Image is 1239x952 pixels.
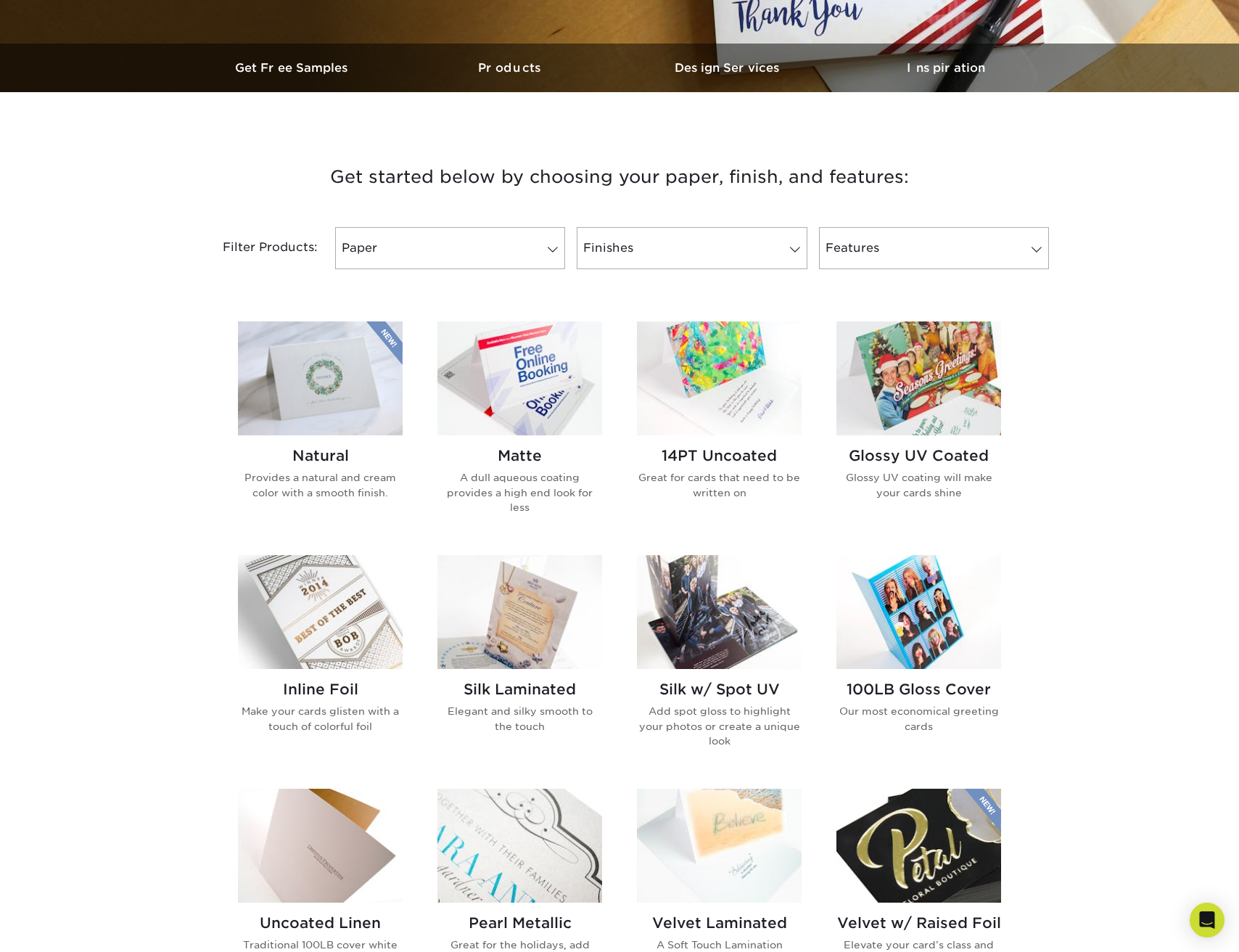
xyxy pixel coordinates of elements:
img: New Product [965,789,1001,832]
a: Natural Greeting Cards Natural Provides a natural and cream color with a smooth finish. [238,321,403,538]
a: Paper [335,227,565,269]
h2: Pearl Metallic [437,914,602,932]
p: A Soft Touch Lamination [637,937,802,952]
h2: Velvet Laminated [637,914,802,932]
h2: Inline Foil [238,681,403,698]
a: Features [819,227,1049,269]
img: Velvet w/ Raised Foil Greeting Cards [836,789,1001,903]
h2: Matte [437,447,602,464]
img: 14PT Uncoated Greeting Cards [637,321,802,435]
div: Open Intercom Messenger [1190,903,1224,937]
a: 14PT Uncoated Greeting Cards 14PT Uncoated Great for cards that need to be written on [637,321,802,538]
img: Silk Laminated Greeting Cards [437,555,602,669]
h2: Velvet w/ Raised Foil [836,914,1001,932]
a: Silk Laminated Greeting Cards Silk Laminated Elegant and silky smooth to the touch [437,555,602,771]
a: Matte Greeting Cards Matte A dull aqueous coating provides a high end look for less [437,321,602,538]
a: Glossy UV Coated Greeting Cards Glossy UV Coated Glossy UV coating will make your cards shine [836,321,1001,538]
h2: 14PT Uncoated [637,447,802,464]
h2: 100LB Gloss Cover [836,681,1001,698]
a: Inspiration [837,44,1055,92]
p: Glossy UV coating will make your cards shine [836,470,1001,500]
h2: Glossy UV Coated [836,447,1001,464]
p: A dull aqueous coating provides a high end look for less [437,470,602,514]
img: 100LB Gloss Cover Greeting Cards [836,555,1001,669]
p: Add spot gloss to highlight your photos or create a unique look [637,704,802,748]
h3: Design Services [619,61,837,75]
a: Get Free Samples [184,44,402,92]
h3: Get Free Samples [184,61,402,75]
p: Our most economical greeting cards [836,704,1001,734]
p: Provides a natural and cream color with a smooth finish. [238,470,403,500]
h2: Natural [238,447,403,464]
img: Inline Foil Greeting Cards [238,555,403,669]
img: Matte Greeting Cards [437,321,602,435]
img: Uncoated Linen Greeting Cards [238,789,403,903]
h3: Get started below by choosing your paper, finish, and features: [195,144,1044,210]
img: Pearl Metallic Greeting Cards [437,789,602,903]
img: Silk w/ Spot UV Greeting Cards [637,555,802,669]
h2: Silk w/ Spot UV [637,681,802,698]
img: Glossy UV Coated Greeting Cards [836,321,1001,435]
h2: Uncoated Linen [238,914,403,932]
a: Products [402,44,619,92]
a: Design Services [619,44,837,92]
h3: Products [402,61,619,75]
img: Natural Greeting Cards [238,321,403,435]
p: Elegant and silky smooth to the touch [437,704,602,734]
img: New Product [366,321,403,365]
div: Filter Products: [184,227,329,269]
h2: Silk Laminated [437,681,602,698]
a: Silk w/ Spot UV Greeting Cards Silk w/ Spot UV Add spot gloss to highlight your photos or create ... [637,555,802,771]
p: Make your cards glisten with a touch of colorful foil [238,704,403,734]
a: Finishes [577,227,807,269]
a: 100LB Gloss Cover Greeting Cards 100LB Gloss Cover Our most economical greeting cards [836,555,1001,771]
img: Velvet Laminated Greeting Cards [637,789,802,903]
p: Great for cards that need to be written on [637,470,802,500]
iframe: Google Customer Reviews [4,908,123,947]
a: Inline Foil Greeting Cards Inline Foil Make your cards glisten with a touch of colorful foil [238,555,403,771]
h3: Inspiration [837,61,1055,75]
